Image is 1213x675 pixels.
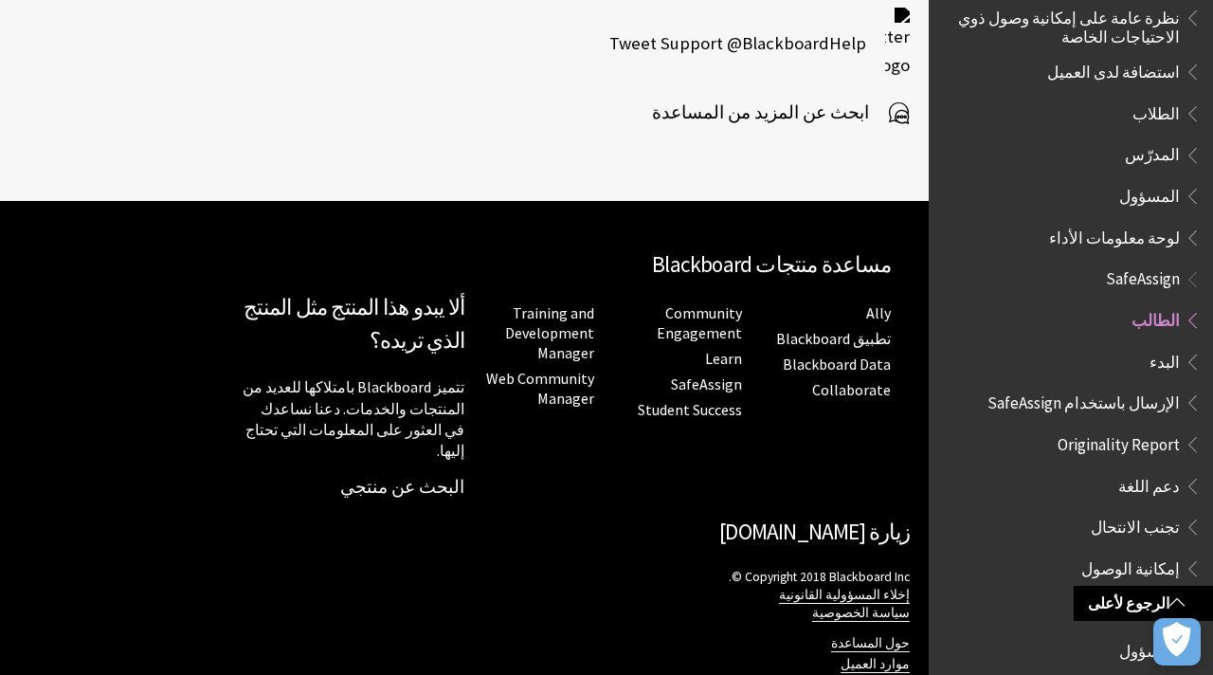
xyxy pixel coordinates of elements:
[885,8,910,80] img: Twitter logo
[812,380,891,400] a: Collaborate
[866,303,891,323] a: Ally
[1118,470,1180,496] span: دعم اللغة
[486,369,594,409] a: Web Community Manager
[1119,180,1180,206] span: المسؤول
[783,355,891,374] a: Blackboard Data
[1047,56,1180,82] span: استضافة لدى العميل
[1106,264,1180,289] span: SafeAssign
[1125,139,1180,165] span: المدرّس
[652,99,910,127] a: ابحث عن المزيد من المساعدة
[1049,222,1180,247] span: لوحة معلومات الأداء
[1132,98,1180,123] span: الطلاب
[719,518,910,545] a: زيارة [DOMAIN_NAME]
[609,29,885,58] span: Tweet Support @BlackboardHelp
[671,374,742,394] a: SafeAssign
[609,8,910,80] a: Twitter logo Tweet Support @BlackboardHelp
[340,476,464,498] a: البحث عن منتجي
[638,400,742,420] a: Student Success
[841,656,910,673] a: موارد العميل
[1119,635,1180,661] span: المسؤول
[951,2,1180,46] span: نظرة عامة على إمكانية وصول ذوي الاحتياجات الخاصة
[657,303,742,343] a: Community Engagement
[940,264,1202,668] nav: Book outline for Blackboard SafeAssign
[1132,304,1180,330] span: الطالب
[1150,346,1180,372] span: البدء
[242,376,464,462] p: تتميز Blackboard بامتلاكها للعديد من المنتجات والخدمات. دعنا نساعدك في العثور على المعلومات التي ...
[1058,429,1180,454] span: Originality Report
[464,248,891,282] h2: مساعدة منتجات Blackboard
[1153,618,1201,666] button: فتح التفضيلات
[1091,511,1180,537] span: تجنب الانتحال
[831,635,910,652] a: حول المساعدة
[705,349,742,369] a: Learn
[987,387,1180,412] span: الإرسال باستخدام SafeAssign
[242,291,464,357] h2: ألا يبدو هذا المنتج مثل المنتج الذي تريده؟
[779,587,910,604] a: إخلاء المسؤولية القانونية
[687,568,910,622] p: ‎© Copyright 2018 Blackboard Inc.
[1074,586,1213,621] a: الرجوع لأعلى
[812,605,910,622] a: سياسة الخصوصية
[776,329,891,349] a: تطبيق Blackboard
[1081,553,1180,578] span: إمكانية الوصول
[505,303,594,363] a: Training and Development Manager
[652,99,888,127] span: ابحث عن المزيد من المساعدة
